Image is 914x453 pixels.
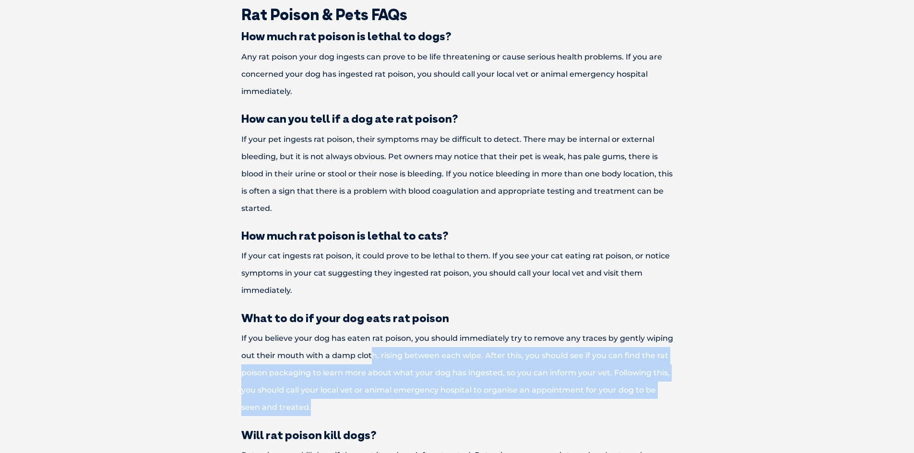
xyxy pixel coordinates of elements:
[208,429,707,441] h3: Will rat poison kill dogs?
[208,113,707,124] h3: How can you tell if a dog ate rat poison?
[208,48,707,100] p: Any rat poison your dog ingests can prove to be life threatening or cause serious health problems...
[208,230,707,241] h3: How much rat poison is lethal to cats?
[208,7,707,22] h2: Rat Poison & Pets FAQs
[208,330,707,416] p: If you believe your dog has eaten rat poison, you should immediately try to remove any traces by ...
[208,30,707,42] h3: How much rat poison is lethal to dogs?
[208,131,707,217] p: If your pet ingests rat poison, their symptoms may be difficult to detect. There may be internal ...
[208,247,707,299] p: If your cat ingests rat poison, it could prove to be lethal to them. If you see your cat eating r...
[208,312,707,324] h3: What to do if your dog eats rat poison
